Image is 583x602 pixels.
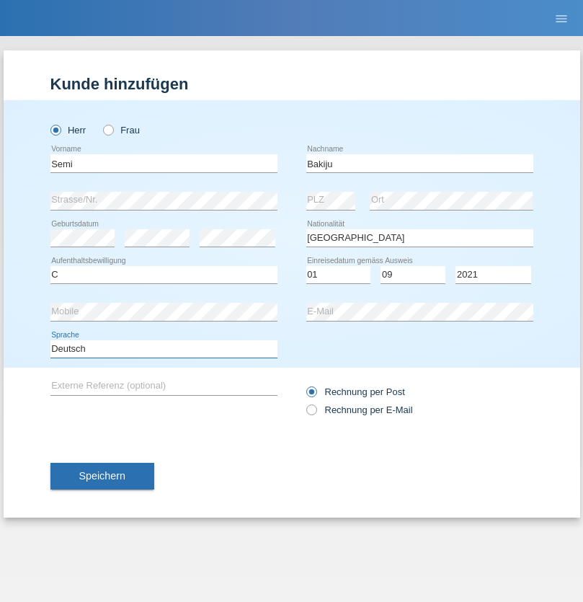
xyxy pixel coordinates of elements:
input: Frau [103,125,112,134]
label: Rechnung per E-Mail [306,404,413,415]
a: menu [547,14,576,22]
input: Rechnung per Post [306,386,316,404]
i: menu [554,12,569,26]
span: Speichern [79,470,125,482]
button: Speichern [50,463,154,490]
input: Herr [50,125,60,134]
label: Herr [50,125,86,136]
label: Rechnung per Post [306,386,405,397]
h1: Kunde hinzufügen [50,75,533,93]
label: Frau [103,125,140,136]
input: Rechnung per E-Mail [306,404,316,422]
